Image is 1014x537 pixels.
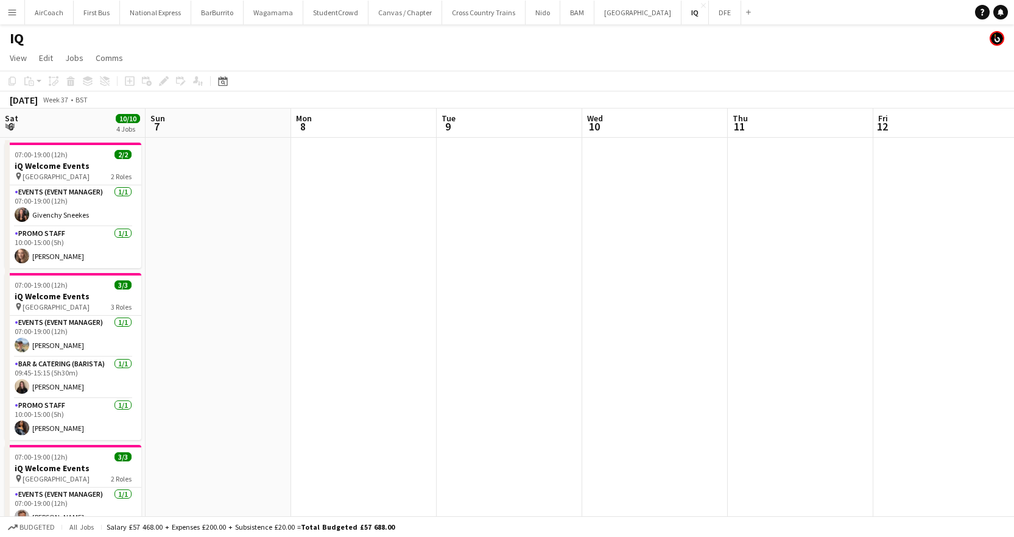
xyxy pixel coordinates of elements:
app-user-avatar: Tim Bodenham [990,31,1004,46]
button: IQ [681,1,709,24]
button: BarBurrito [191,1,244,24]
button: Budgeted [6,521,57,534]
a: View [5,50,32,66]
span: [GEOGRAPHIC_DATA] [23,474,90,483]
span: Edit [39,52,53,63]
app-job-card: 07:00-19:00 (12h)2/2iQ Welcome Events [GEOGRAPHIC_DATA]2 RolesEvents (Event Manager)1/107:00-19:0... [5,143,141,268]
a: Edit [34,50,58,66]
span: 7 [149,119,165,133]
button: AirCoach [25,1,74,24]
span: Week 37 [40,95,71,104]
app-card-role: Events (Event Manager)1/107:00-19:00 (12h)[PERSON_NAME] [5,316,141,357]
span: 11 [731,119,748,133]
span: Sat [5,113,18,124]
span: 07:00-19:00 (12h) [15,280,68,290]
span: Thu [733,113,748,124]
span: [GEOGRAPHIC_DATA] [23,172,90,181]
span: 10/10 [116,114,140,123]
button: First Bus [74,1,120,24]
button: Nido [526,1,560,24]
span: All jobs [67,522,96,532]
h3: iQ Welcome Events [5,463,141,474]
a: Jobs [60,50,88,66]
app-job-card: 07:00-19:00 (12h)3/3iQ Welcome Events [GEOGRAPHIC_DATA]3 RolesEvents (Event Manager)1/107:00-19:0... [5,273,141,440]
span: 3/3 [114,452,132,461]
button: Wagamama [244,1,303,24]
span: 07:00-19:00 (12h) [15,150,68,159]
button: Canvas / Chapter [368,1,442,24]
span: 3/3 [114,280,132,290]
span: 2 Roles [111,172,132,181]
span: Comms [96,52,123,63]
button: BAM [560,1,594,24]
button: Cross Country Trains [442,1,526,24]
app-card-role: Events (Event Manager)1/107:00-19:00 (12h)Givenchy Sneekes [5,185,141,227]
span: Tue [442,113,456,124]
app-card-role: Events (Event Manager)1/107:00-19:00 (12h)[PERSON_NAME] [5,488,141,529]
app-card-role: Promo Staff1/110:00-15:00 (5h)[PERSON_NAME] [5,399,141,440]
span: [GEOGRAPHIC_DATA] [23,302,90,311]
span: 9 [440,119,456,133]
div: Salary £57 468.00 + Expenses £200.00 + Subsistence £20.00 = [107,522,395,532]
a: Comms [91,50,128,66]
span: Jobs [65,52,83,63]
h3: iQ Welcome Events [5,291,141,302]
span: 2 Roles [111,474,132,483]
span: Wed [587,113,603,124]
span: 6 [3,119,18,133]
span: Total Budgeted £57 688.00 [301,522,395,532]
span: Fri [878,113,888,124]
div: 4 Jobs [116,124,139,133]
button: National Express [120,1,191,24]
button: [GEOGRAPHIC_DATA] [594,1,681,24]
span: 3 Roles [111,302,132,311]
span: 2/2 [114,150,132,159]
span: 10 [585,119,603,133]
span: View [10,52,27,63]
app-card-role: Bar & Catering (Barista)1/109:45-15:15 (5h30m)[PERSON_NAME] [5,357,141,399]
span: Budgeted [19,523,55,532]
button: StudentCrowd [303,1,368,24]
h1: IQ [10,29,24,48]
span: 8 [294,119,312,133]
h3: iQ Welcome Events [5,160,141,171]
span: 07:00-19:00 (12h) [15,452,68,461]
span: Mon [296,113,312,124]
span: 12 [876,119,888,133]
app-card-role: Promo Staff1/110:00-15:00 (5h)[PERSON_NAME] [5,227,141,268]
span: Sun [150,113,165,124]
div: BST [76,95,88,104]
button: DFE [709,1,741,24]
div: [DATE] [10,94,38,106]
